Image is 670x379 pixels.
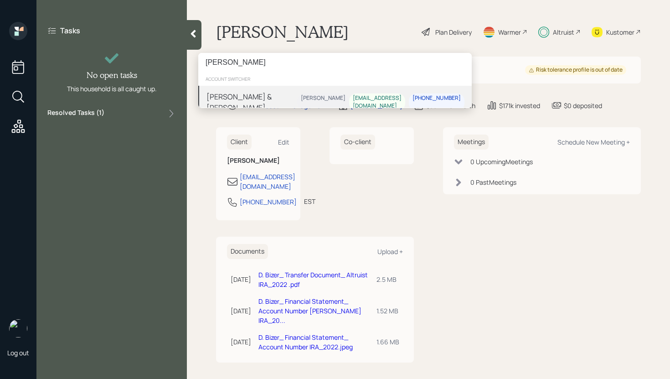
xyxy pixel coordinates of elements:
div: account switcher [198,72,472,86]
input: Type a command or search… [198,53,472,72]
div: [PHONE_NUMBER] [412,95,461,103]
div: [PERSON_NAME] & [PERSON_NAME] [206,91,297,113]
div: [EMAIL_ADDRESS][DOMAIN_NAME] [353,95,402,110]
div: [PERSON_NAME] [301,95,345,103]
